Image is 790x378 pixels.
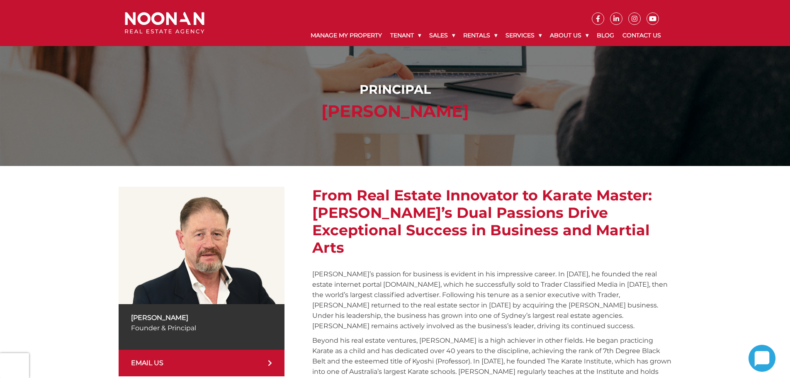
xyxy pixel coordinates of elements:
a: Contact Us [618,25,665,46]
img: Noonan Real Estate Agency [125,12,204,34]
h2: From Real Estate Innovator to Karate Master: [PERSON_NAME]’s Dual Passions Drive Exceptional Succ... [312,187,671,256]
a: Rentals [459,25,501,46]
a: Blog [593,25,618,46]
h1: Principal [127,82,663,97]
a: Services [501,25,546,46]
p: [PERSON_NAME] [131,312,272,323]
a: Manage My Property [306,25,386,46]
a: About Us [546,25,593,46]
p: Founder & Principal [131,323,272,333]
img: Michael Noonan [119,187,284,304]
a: Sales [425,25,459,46]
p: [PERSON_NAME]’s passion for business is evident in his impressive career. In [DATE], he founded t... [312,269,671,331]
a: Tenant [386,25,425,46]
h2: [PERSON_NAME] [127,101,663,121]
a: EMAIL US [119,350,284,376]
